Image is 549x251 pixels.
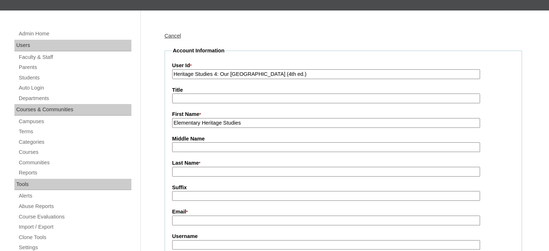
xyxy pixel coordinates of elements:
[18,158,131,167] a: Communities
[18,63,131,72] a: Parents
[18,83,131,92] a: Auto Login
[18,202,131,211] a: Abuse Reports
[18,73,131,82] a: Students
[18,94,131,103] a: Departments
[18,233,131,242] a: Clone Tools
[172,159,514,167] label: Last Name
[165,33,181,39] a: Cancel
[14,40,131,51] div: Users
[18,29,131,38] a: Admin Home
[14,104,131,116] div: Courses & Communities
[172,111,514,118] label: First Name
[172,184,514,191] label: Suffix
[18,212,131,221] a: Course Evaluations
[18,138,131,147] a: Categories
[172,62,514,70] label: User Id
[14,179,131,190] div: Tools
[18,148,131,157] a: Courses
[18,222,131,231] a: Import / Export
[18,191,131,200] a: Alerts
[18,168,131,177] a: Reports
[18,127,131,136] a: Terms
[172,135,514,143] label: Middle Name
[18,53,131,62] a: Faculty & Staff
[172,233,514,240] label: Username
[18,117,131,126] a: Campuses
[172,47,225,55] legend: Account Information
[172,208,514,216] label: Email
[172,86,514,94] label: Title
